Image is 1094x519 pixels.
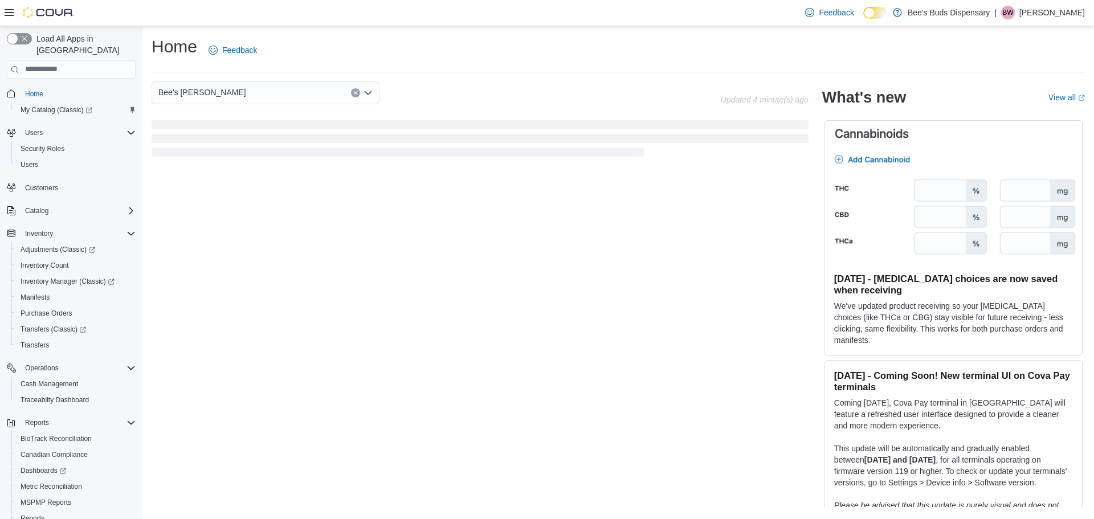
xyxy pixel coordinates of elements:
a: Purchase Orders [16,307,77,320]
button: Metrc Reconciliation [11,479,140,495]
a: Manifests [16,291,54,304]
input: Dark Mode [863,7,887,19]
a: Security Roles [16,142,69,156]
span: Users [21,126,136,140]
button: Purchase Orders [11,305,140,321]
a: BioTrack Reconciliation [16,432,96,446]
a: Transfers [16,338,54,352]
span: My Catalog (Classic) [21,105,92,115]
a: Users [16,158,43,171]
p: Coming [DATE], Cova Pay terminal in [GEOGRAPHIC_DATA] will feature a refreshed user interface des... [834,397,1073,431]
a: Inventory Count [16,259,74,272]
span: Canadian Compliance [21,450,88,459]
span: Feedback [222,44,257,56]
a: My Catalog (Classic) [16,103,97,117]
span: Security Roles [16,142,136,156]
button: Cash Management [11,376,140,392]
span: Inventory Count [16,259,136,272]
h3: [DATE] - [MEDICAL_DATA] choices are now saved when receiving [834,273,1073,296]
a: Transfers (Classic) [16,322,91,336]
span: Adjustments (Classic) [16,243,136,256]
span: Home [21,87,136,101]
strong: [DATE] and [DATE] [864,455,936,464]
span: Purchase Orders [16,307,136,320]
button: Catalog [2,203,140,219]
a: Dashboards [11,463,140,479]
span: Operations [25,363,59,373]
button: Canadian Compliance [11,447,140,463]
span: Transfers (Classic) [16,322,136,336]
span: Users [25,128,43,137]
span: Customers [21,181,136,195]
a: Inventory Manager (Classic) [11,273,140,289]
span: Transfers (Classic) [21,325,86,334]
img: Cova [23,7,74,18]
span: Purchase Orders [21,309,72,318]
button: Transfers [11,337,140,353]
button: Reports [21,416,54,430]
button: Security Roles [11,141,140,157]
span: Users [21,160,38,169]
button: Operations [21,361,63,375]
button: Customers [2,179,140,196]
span: Customers [25,183,58,193]
button: Inventory [2,226,140,242]
span: Inventory Manager (Classic) [21,277,115,286]
a: Feedback [204,39,262,62]
span: Home [25,89,43,99]
button: Clear input [351,88,360,97]
a: Inventory Manager (Classic) [16,275,119,288]
span: Reports [21,416,136,430]
span: Bee's [PERSON_NAME] [158,85,246,99]
p: | [994,6,997,19]
button: Home [2,85,140,102]
span: Inventory [25,229,53,238]
span: BioTrack Reconciliation [21,434,92,443]
span: Adjustments (Classic) [21,245,95,254]
span: Cash Management [21,379,78,389]
p: Bee's Buds Dispensary [908,6,990,19]
a: MSPMP Reports [16,496,76,509]
button: Users [11,157,140,173]
span: Users [16,158,136,171]
a: Adjustments (Classic) [16,243,100,256]
span: Feedback [819,7,854,18]
button: Operations [2,360,140,376]
a: Customers [21,181,63,195]
span: MSPMP Reports [16,496,136,509]
div: Barbara Wilson [1001,6,1015,19]
span: Loading [152,122,809,159]
span: Manifests [21,293,50,302]
span: Operations [21,361,136,375]
h3: [DATE] - Coming Soon! New terminal UI on Cova Pay terminals [834,370,1073,393]
span: Canadian Compliance [16,448,136,461]
span: Catalog [25,206,48,215]
h1: Home [152,35,197,58]
button: Users [2,125,140,141]
a: Metrc Reconciliation [16,480,87,493]
span: Manifests [16,291,136,304]
span: My Catalog (Classic) [16,103,136,117]
span: BW [1002,6,1013,19]
span: Traceabilty Dashboard [21,395,89,404]
a: Canadian Compliance [16,448,92,461]
span: Transfers [16,338,136,352]
span: Reports [25,418,49,427]
button: BioTrack Reconciliation [11,431,140,447]
button: Inventory Count [11,258,140,273]
span: Security Roles [21,144,64,153]
span: Dashboards [21,466,66,475]
span: Catalog [21,204,136,218]
a: Cash Management [16,377,83,391]
span: Metrc Reconciliation [16,480,136,493]
span: Inventory Count [21,261,69,270]
svg: External link [1078,95,1085,101]
p: [PERSON_NAME] [1019,6,1085,19]
a: Home [21,87,48,101]
h2: What's new [822,88,906,107]
button: Catalog [21,204,53,218]
button: MSPMP Reports [11,495,140,510]
a: Feedback [801,1,858,24]
a: View allExternal link [1048,93,1085,102]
